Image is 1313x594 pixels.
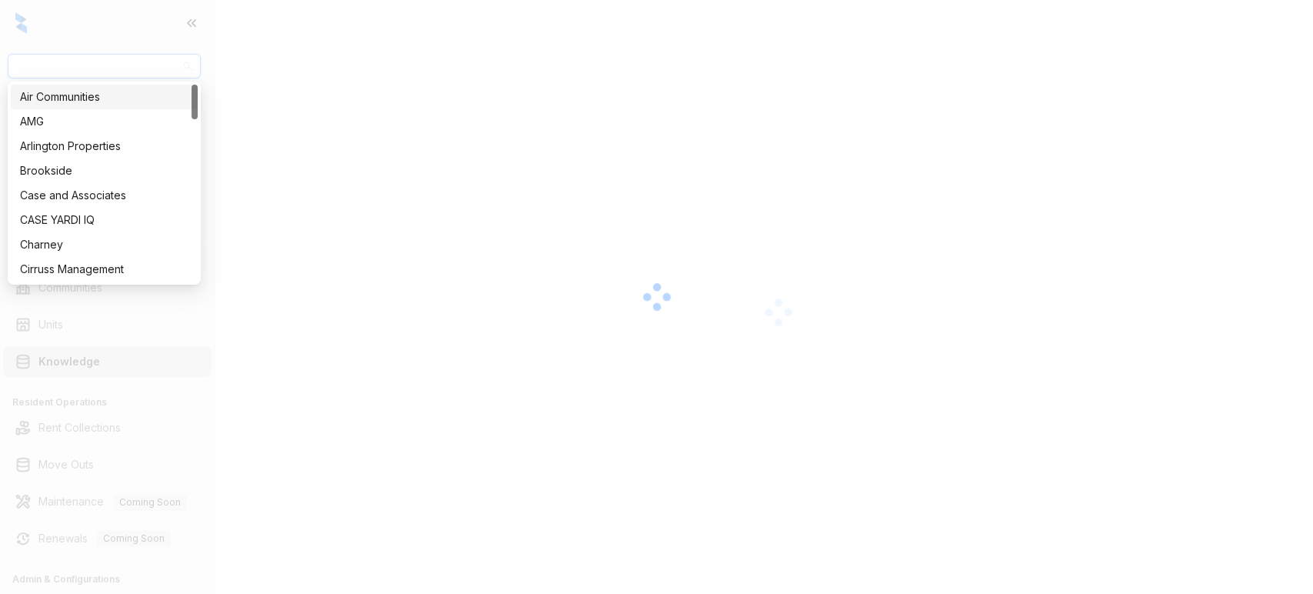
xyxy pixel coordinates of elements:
div: Charney [20,236,188,253]
div: CASE YARDI IQ [11,208,198,232]
div: Air Communities [20,88,188,105]
div: Cirruss Management [11,257,198,282]
div: CASE YARDI IQ [20,212,188,229]
div: AMG [20,113,188,130]
div: Case and Associates [20,187,188,204]
div: Cirruss Management [20,261,188,278]
div: Arlington Properties [20,138,188,155]
div: Brookside [11,159,198,183]
div: AMG [11,109,198,134]
div: Arlington Properties [11,134,198,159]
div: Brookside [20,162,188,179]
div: Case and Associates [11,183,198,208]
div: Charney [11,232,198,257]
div: Air Communities [11,85,198,109]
